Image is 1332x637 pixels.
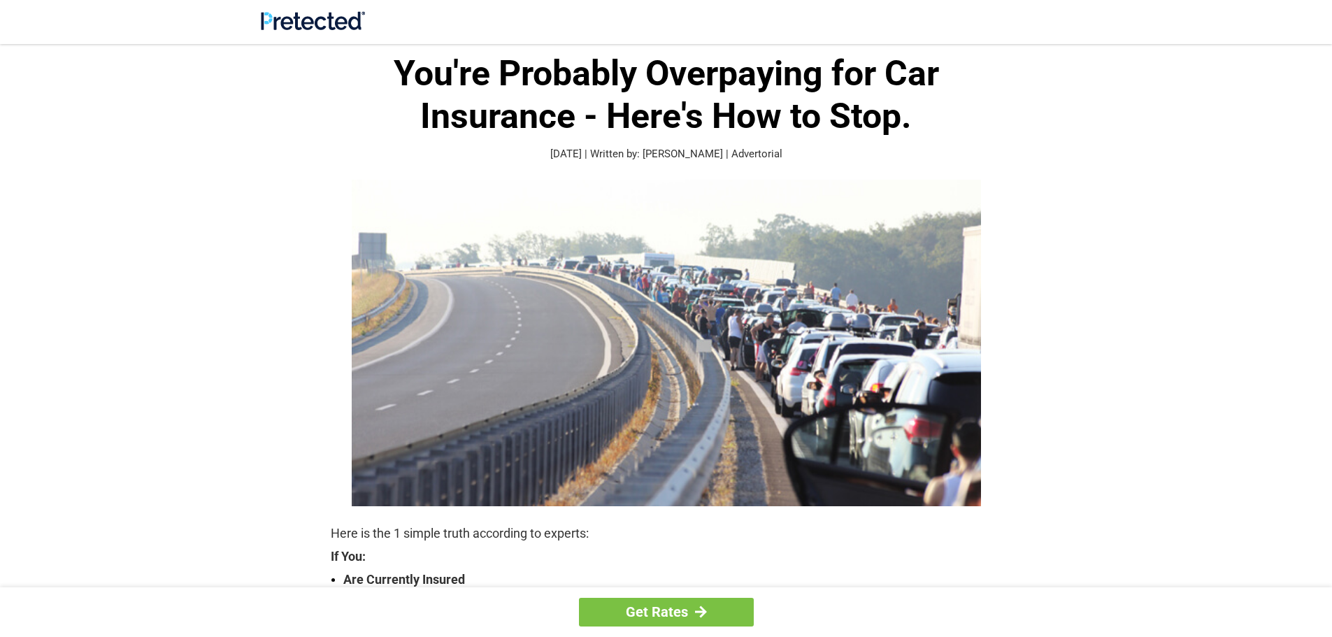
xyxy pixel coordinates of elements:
img: Site Logo [261,11,365,30]
h1: You're Probably Overpaying for Car Insurance - Here's How to Stop. [331,52,1002,138]
a: Get Rates [579,598,754,627]
p: Here is the 1 simple truth according to experts: [331,524,1002,543]
strong: If You: [331,550,1002,563]
p: [DATE] | Written by: [PERSON_NAME] | Advertorial [331,146,1002,162]
strong: Are Currently Insured [343,570,1002,589]
a: Site Logo [261,20,365,33]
